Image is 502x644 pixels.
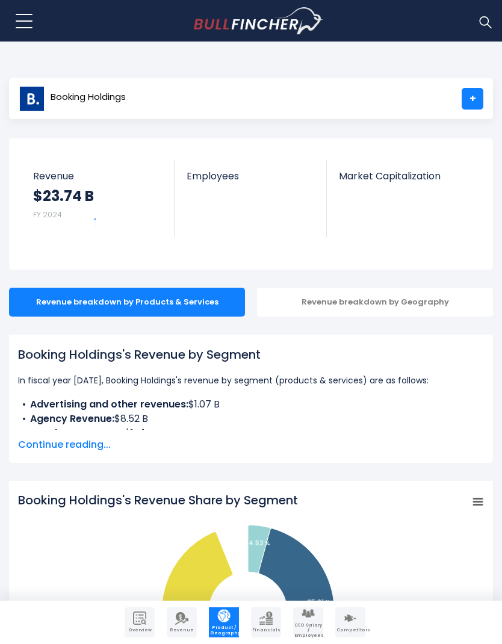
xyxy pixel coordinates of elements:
b: Merchant Revenue: [30,426,125,440]
p: In fiscal year [DATE], Booking Holdings's revenue by segment (products & services) are as follows: [18,373,484,388]
a: Company Overview [125,607,155,637]
li: $1.07 B [18,397,484,412]
a: + [462,88,483,110]
a: Company Product/Geography [209,607,239,637]
img: BKNG logo [19,86,45,111]
span: Continue reading... [18,438,484,452]
a: Company Financials [251,607,281,637]
small: FY 2024 [33,209,62,220]
img: bullfincher logo [194,7,323,35]
li: $8.52 B [18,412,484,426]
span: Product / Geography [210,625,238,636]
span: Market Capitalization [339,170,468,182]
a: Company Revenue [167,607,197,637]
tspan: 4.52 % [249,539,270,548]
a: Booking Holdings [19,88,126,110]
div: Revenue breakdown by Geography [257,288,493,317]
b: Advertising and other revenues: [30,397,188,411]
span: Competitors [336,628,364,633]
li: $14.14 B [18,426,484,441]
span: Booking Holdings [51,92,126,102]
span: CEO Salary / Employees [294,623,322,638]
h1: Booking Holdings's Revenue by Segment [18,345,484,364]
span: Revenue [33,170,163,182]
a: Company Competitors [335,607,365,637]
tspan: 35.91 % [308,598,330,607]
a: Employees [175,159,327,202]
b: Agency Revenue: [30,412,114,426]
a: Revenue $23.74 B FY 2024 [21,159,175,237]
span: Overview [126,628,153,633]
span: Employees [187,170,315,182]
a: Go to homepage [194,7,323,35]
a: Company Employees [293,607,323,637]
div: Revenue breakdown by Products & Services [9,288,245,317]
tspan: Booking Holdings's Revenue Share by Segment [18,492,298,509]
span: Revenue [168,628,196,633]
span: Financials [252,628,280,633]
a: Market Capitalization [327,159,480,202]
strong: $23.74 B [33,187,94,205]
